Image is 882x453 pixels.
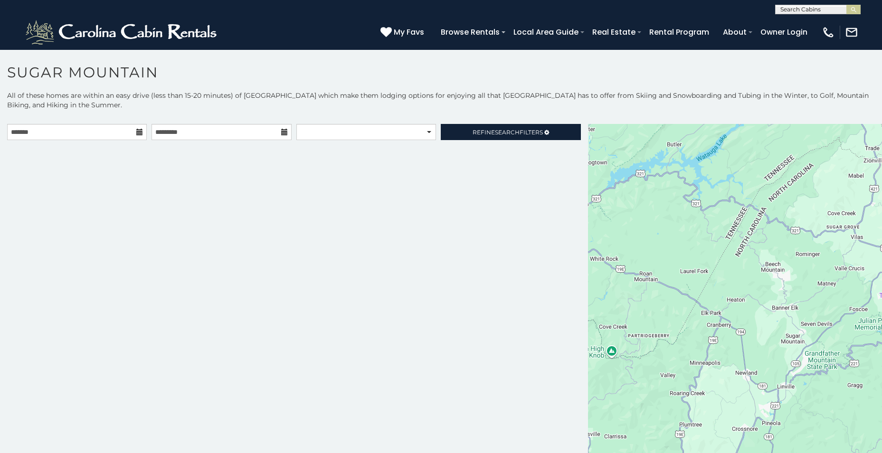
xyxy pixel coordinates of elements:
a: My Favs [380,26,427,38]
a: RefineSearchFilters [441,124,580,140]
span: My Favs [394,26,424,38]
span: Refine Filters [473,129,543,136]
a: Owner Login [756,24,812,40]
a: About [718,24,751,40]
img: mail-regular-white.png [845,26,858,39]
img: White-1-2.png [24,18,221,47]
a: Local Area Guide [509,24,583,40]
a: Browse Rentals [436,24,504,40]
img: phone-regular-white.png [822,26,835,39]
span: Search [495,129,520,136]
a: Rental Program [645,24,714,40]
a: Real Estate [588,24,640,40]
